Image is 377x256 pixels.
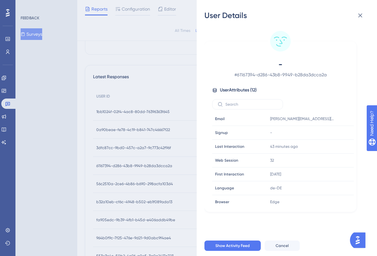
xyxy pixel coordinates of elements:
iframe: UserGuiding AI Assistant Launcher [350,231,369,250]
span: User Attributes ( 12 ) [220,86,257,94]
span: Web Session [215,158,238,163]
span: Show Activity Feed [215,243,250,248]
span: Signup [215,130,228,135]
span: [PERSON_NAME][EMAIL_ADDRESS][PERSON_NAME][DOMAIN_NAME] [270,116,335,121]
span: 32 [270,158,274,163]
span: Need Help? [15,2,40,9]
span: Email [215,116,225,121]
span: First Interaction [215,172,244,177]
span: # 61167394-d286-43b8-9949-b28da3dcca2a [224,71,337,79]
span: Last Interaction [215,144,244,149]
div: User Details [204,10,369,21]
button: Show Activity Feed [204,241,261,251]
time: [DATE] [270,172,281,176]
span: Edge [270,199,279,204]
span: - [270,130,272,135]
span: Language [215,185,234,191]
span: Browser [215,199,229,204]
button: Cancel [265,241,300,251]
span: de-DE [270,185,282,191]
span: Cancel [276,243,289,248]
time: 43 minutes ago [270,144,298,149]
input: Search [225,102,278,107]
span: - [224,59,337,70]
